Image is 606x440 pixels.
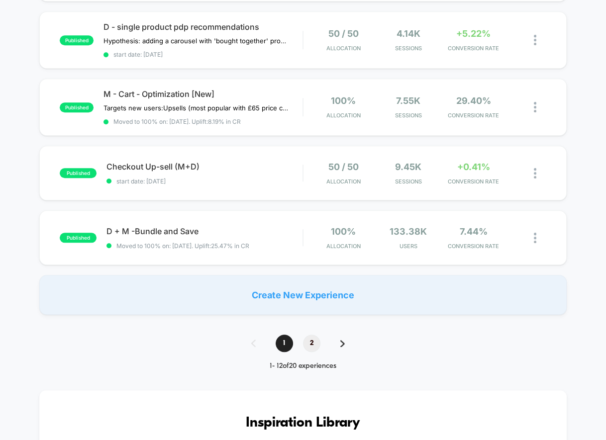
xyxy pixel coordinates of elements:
[60,35,94,45] span: published
[106,162,303,172] span: Checkout Up-sell (M+D)
[303,335,320,352] span: 2
[456,28,491,39] span: +5.22%
[396,95,420,106] span: 7.55k
[534,102,536,112] img: close
[331,95,356,106] span: 100%
[103,37,288,45] span: Hypothesis: adding a carousel with 'bought together' product recommendations to PDPs will increas...
[456,95,491,106] span: 29.40%
[106,177,303,185] span: start date: [DATE]
[378,45,438,52] span: Sessions
[328,28,359,39] span: 50 / 50
[103,51,303,58] span: start date: [DATE]
[390,226,427,237] span: 133.38k
[443,178,504,185] span: CONVERSION RATE
[103,104,288,112] span: Targets new users:Upsells (most popular with £65 price ceiling)
[395,162,421,172] span: 9.45k
[443,45,504,52] span: CONVERSION RATE
[534,233,536,243] img: close
[397,28,420,39] span: 4.14k
[326,112,361,119] span: Allocation
[69,415,537,431] h3: Inspiration Library
[116,242,249,250] span: Moved to 100% on: [DATE] . Uplift: 25.47% in CR
[534,168,536,178] img: close
[534,35,536,45] img: close
[106,226,303,236] span: D + M -Bundle and Save
[326,243,361,250] span: Allocation
[241,362,365,370] div: 1 - 12 of 20 experiences
[457,162,490,172] span: +0.41%
[39,275,567,315] div: Create New Experience
[103,22,303,32] span: D - single product pdp recommendations
[328,162,359,172] span: 50 / 50
[103,89,303,99] span: M - Cart - Optimization [New]
[331,226,356,237] span: 100%
[443,243,504,250] span: CONVERSION RATE
[113,118,241,125] span: Moved to 100% on: [DATE] . Uplift: 8.19% in CR
[326,45,361,52] span: Allocation
[60,168,97,178] span: published
[60,102,94,112] span: published
[326,178,361,185] span: Allocation
[459,226,487,237] span: 7.44%
[378,178,438,185] span: Sessions
[60,233,97,243] span: published
[276,335,293,352] span: 1
[378,243,438,250] span: Users
[340,340,345,347] img: pagination forward
[443,112,504,119] span: CONVERSION RATE
[378,112,438,119] span: Sessions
